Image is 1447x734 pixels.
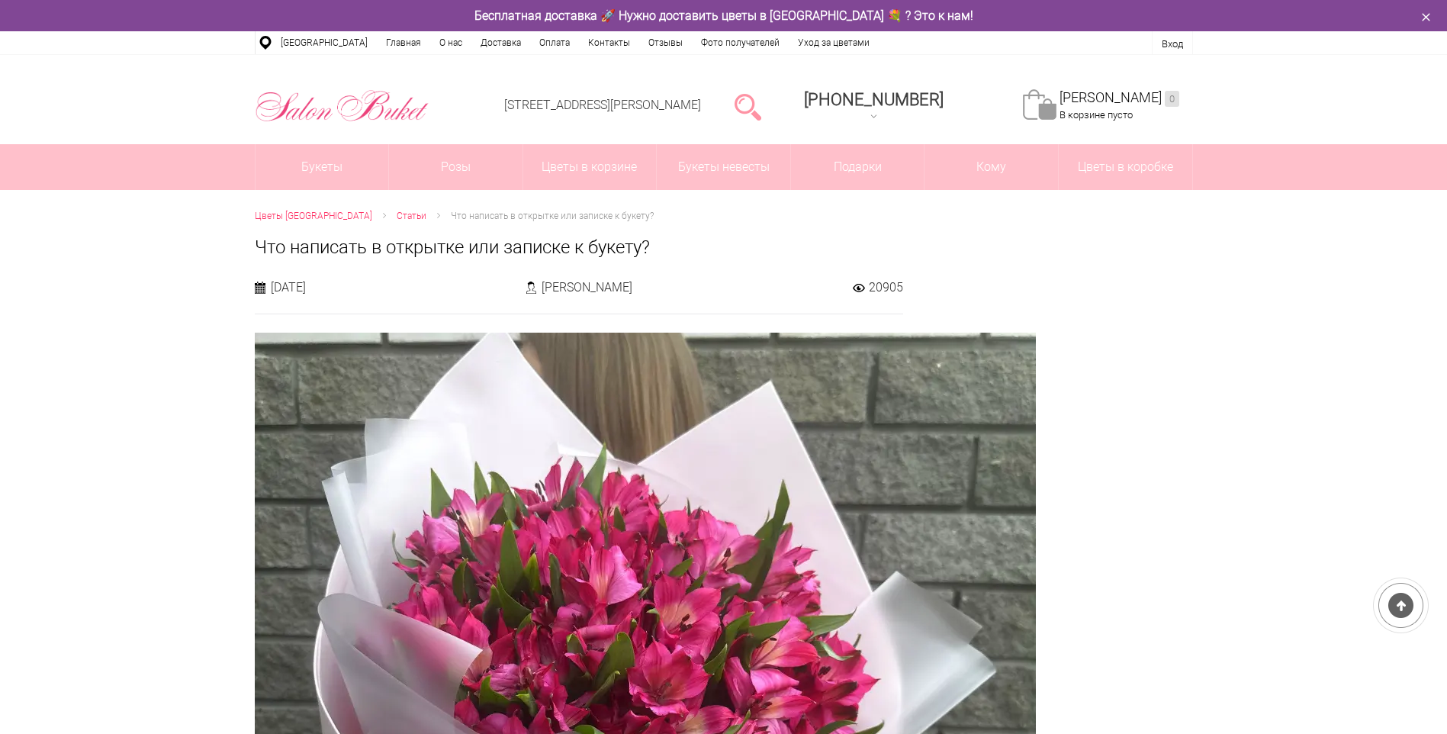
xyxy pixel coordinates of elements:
a: Фото получателей [692,31,789,54]
a: Цветы [GEOGRAPHIC_DATA] [255,208,372,224]
a: Контакты [579,31,639,54]
ins: 0 [1165,91,1179,107]
a: [PHONE_NUMBER] [795,85,953,128]
span: Цветы [GEOGRAPHIC_DATA] [255,211,372,221]
a: [GEOGRAPHIC_DATA] [272,31,377,54]
a: Оплата [530,31,579,54]
h1: Что написать в открытке или записке к букету? [255,233,1193,261]
span: [PERSON_NAME] [542,279,632,295]
a: Главная [377,31,430,54]
span: Статьи [397,211,426,221]
a: О нас [430,31,471,54]
a: Букеты невесты [657,144,790,190]
a: Цветы в корзине [523,144,657,190]
span: [PHONE_NUMBER] [804,90,944,109]
a: Отзывы [639,31,692,54]
img: Цветы Нижний Новгород [255,86,429,126]
a: Уход за цветами [789,31,879,54]
span: Что написать в открытке или записке к букету? [451,211,654,221]
a: [PERSON_NAME] [1060,89,1179,107]
span: 20905 [869,279,903,295]
a: Вход [1162,38,1183,50]
a: [STREET_ADDRESS][PERSON_NAME] [504,98,701,112]
a: Букеты [256,144,389,190]
span: В корзине пусто [1060,109,1133,121]
a: Доставка [471,31,530,54]
a: Розы [389,144,523,190]
a: Подарки [791,144,924,190]
span: Кому [924,144,1058,190]
span: [DATE] [271,279,306,295]
a: Цветы в коробке [1059,144,1192,190]
a: Статьи [397,208,426,224]
div: Бесплатная доставка 🚀 Нужно доставить цветы в [GEOGRAPHIC_DATA] 💐 ? Это к нам! [243,8,1204,24]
